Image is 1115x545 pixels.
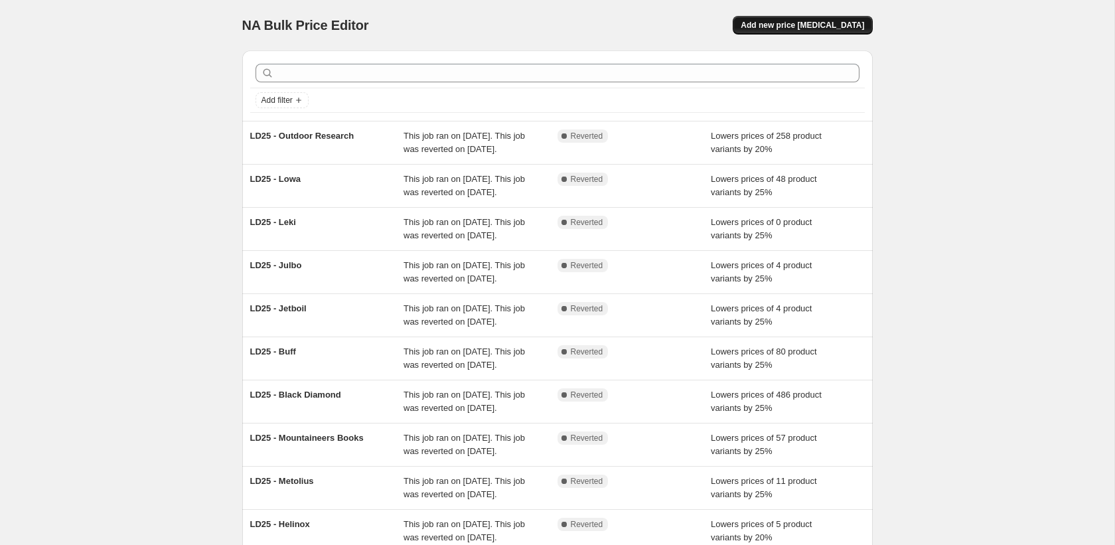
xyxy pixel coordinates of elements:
[711,260,812,283] span: Lowers prices of 4 product variants by 25%
[404,174,525,197] span: This job ran on [DATE]. This job was reverted on [DATE].
[250,347,296,356] span: LD25 - Buff
[404,433,525,456] span: This job ran on [DATE]. This job was reverted on [DATE].
[404,131,525,154] span: This job ran on [DATE]. This job was reverted on [DATE].
[711,303,812,327] span: Lowers prices of 4 product variants by 25%
[404,519,525,542] span: This job ran on [DATE]. This job was reverted on [DATE].
[250,519,310,529] span: LD25 - Helinox
[571,217,603,228] span: Reverted
[250,217,296,227] span: LD25 - Leki
[711,390,822,413] span: Lowers prices of 486 product variants by 25%
[711,347,817,370] span: Lowers prices of 80 product variants by 25%
[261,95,293,106] span: Add filter
[571,433,603,443] span: Reverted
[571,174,603,185] span: Reverted
[404,217,525,240] span: This job ran on [DATE]. This job was reverted on [DATE].
[250,174,301,184] span: LD25 - Lowa
[250,390,341,400] span: LD25 - Black Diamond
[250,260,302,270] span: LD25 - Julbo
[404,303,525,327] span: This job ran on [DATE]. This job was reverted on [DATE].
[571,131,603,141] span: Reverted
[250,303,307,313] span: LD25 - Jetboil
[404,390,525,413] span: This job ran on [DATE]. This job was reverted on [DATE].
[571,476,603,487] span: Reverted
[250,476,314,486] span: LD25 - Metolius
[571,390,603,400] span: Reverted
[711,174,817,197] span: Lowers prices of 48 product variants by 25%
[571,303,603,314] span: Reverted
[250,433,364,443] span: LD25 - Mountaineers Books
[242,18,369,33] span: NA Bulk Price Editor
[711,131,822,154] span: Lowers prices of 258 product variants by 20%
[250,131,354,141] span: LD25 - Outdoor Research
[571,519,603,530] span: Reverted
[711,476,817,499] span: Lowers prices of 11 product variants by 25%
[571,260,603,271] span: Reverted
[733,16,872,35] button: Add new price [MEDICAL_DATA]
[711,433,817,456] span: Lowers prices of 57 product variants by 25%
[256,92,309,108] button: Add filter
[741,20,864,31] span: Add new price [MEDICAL_DATA]
[711,217,812,240] span: Lowers prices of 0 product variants by 25%
[404,347,525,370] span: This job ran on [DATE]. This job was reverted on [DATE].
[404,260,525,283] span: This job ran on [DATE]. This job was reverted on [DATE].
[404,476,525,499] span: This job ran on [DATE]. This job was reverted on [DATE].
[571,347,603,357] span: Reverted
[711,519,812,542] span: Lowers prices of 5 product variants by 20%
